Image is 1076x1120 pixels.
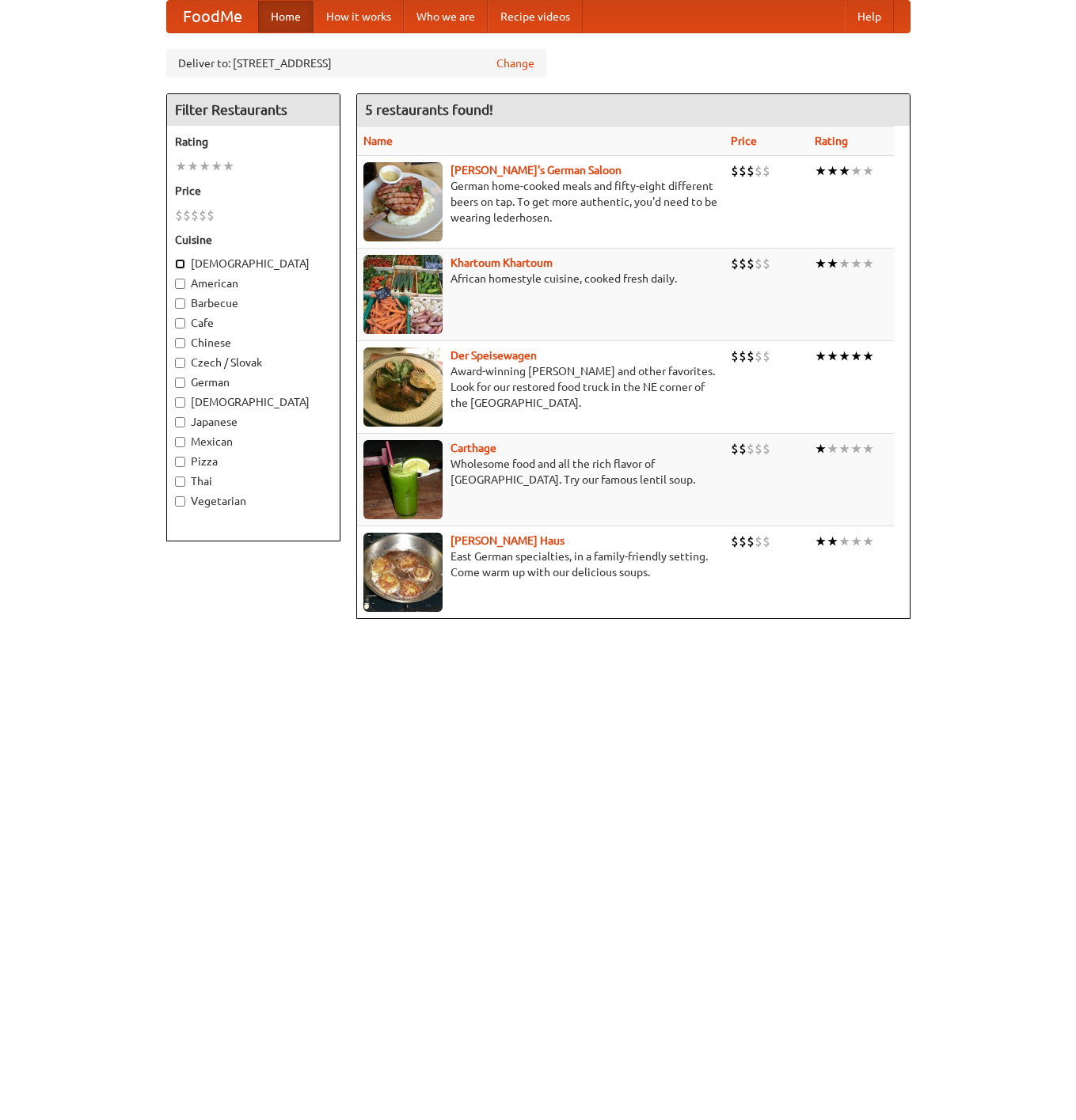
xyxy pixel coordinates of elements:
[363,440,443,519] img: carthage.jpg
[365,102,493,117] ng-pluralize: 5 restaurants found!
[739,533,747,550] li: $
[175,315,332,331] label: Cafe
[175,338,185,348] input: Chinese
[762,162,770,180] li: $
[731,440,739,457] li: $
[850,533,862,550] li: ★
[739,440,747,457] li: $
[827,162,838,180] li: ★
[739,162,747,180] li: $
[175,279,185,289] input: American
[167,1,258,32] a: FoodMe
[199,158,211,175] li: ★
[451,164,622,177] a: [PERSON_NAME]'s German Saloon
[363,456,718,488] p: Wholesome food and all the rich flavor of [GEOGRAPHIC_DATA]. Try our famous lentil soup.
[739,347,747,365] li: $
[175,434,332,450] label: Mexican
[175,207,183,224] li: $
[815,162,827,180] li: ★
[747,347,755,365] li: $
[211,158,222,175] li: ★
[731,533,739,550] li: $
[175,437,185,447] input: Mexican
[175,457,185,467] input: Pizza
[488,1,583,32] a: Recipe videos
[451,256,553,269] a: Khartoum Khartoum
[451,442,496,454] a: Carthage
[815,533,827,550] li: ★
[175,476,185,487] input: Thai
[850,255,862,272] li: ★
[175,496,185,507] input: Vegetarian
[755,255,762,272] li: $
[167,94,340,126] h4: Filter Restaurants
[815,255,827,272] li: ★
[199,207,207,224] li: $
[731,162,739,180] li: $
[827,440,838,457] li: ★
[827,255,838,272] li: ★
[191,207,199,224] li: $
[183,207,191,224] li: $
[363,347,443,427] img: speisewagen.jpg
[838,255,850,272] li: ★
[838,533,850,550] li: ★
[175,417,185,427] input: Japanese
[175,397,185,408] input: [DEMOGRAPHIC_DATA]
[363,162,443,241] img: esthers.jpg
[363,135,393,147] a: Name
[762,255,770,272] li: $
[838,440,850,457] li: ★
[827,533,838,550] li: ★
[175,158,187,175] li: ★
[815,135,848,147] a: Rating
[175,183,332,199] h5: Price
[755,347,762,365] li: $
[451,534,565,547] a: [PERSON_NAME] Haus
[175,335,332,351] label: Chinese
[755,533,762,550] li: $
[175,473,332,489] label: Thai
[747,533,755,550] li: $
[175,275,332,291] label: American
[363,549,718,580] p: East German specialties, in a family-friendly setting. Come warm up with our delicious soups.
[838,347,850,365] li: ★
[175,358,185,368] input: Czech / Slovak
[739,255,747,272] li: $
[363,271,718,287] p: African homestyle cuisine, cooked fresh daily.
[815,440,827,457] li: ★
[258,1,314,32] a: Home
[747,440,755,457] li: $
[731,347,739,365] li: $
[815,347,827,365] li: ★
[166,49,546,78] div: Deliver to: [STREET_ADDRESS]
[762,533,770,550] li: $
[175,374,332,390] label: German
[175,355,332,370] label: Czech / Slovak
[451,349,537,362] a: Der Speisewagen
[862,347,874,365] li: ★
[363,363,718,411] p: Award-winning [PERSON_NAME] and other favorites. Look for our restored food truck in the NE corne...
[496,55,534,71] a: Change
[187,158,199,175] li: ★
[747,162,755,180] li: $
[731,135,757,147] a: Price
[175,454,332,469] label: Pizza
[850,162,862,180] li: ★
[175,259,185,269] input: [DEMOGRAPHIC_DATA]
[850,440,862,457] li: ★
[845,1,894,32] a: Help
[363,533,443,612] img: kohlhaus.jpg
[404,1,488,32] a: Who we are
[827,347,838,365] li: ★
[850,347,862,365] li: ★
[363,255,443,334] img: khartoum.jpg
[762,440,770,457] li: $
[747,255,755,272] li: $
[363,178,718,226] p: German home-cooked meals and fifty-eight different beers on tap. To get more authentic, you'd nee...
[314,1,404,32] a: How it works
